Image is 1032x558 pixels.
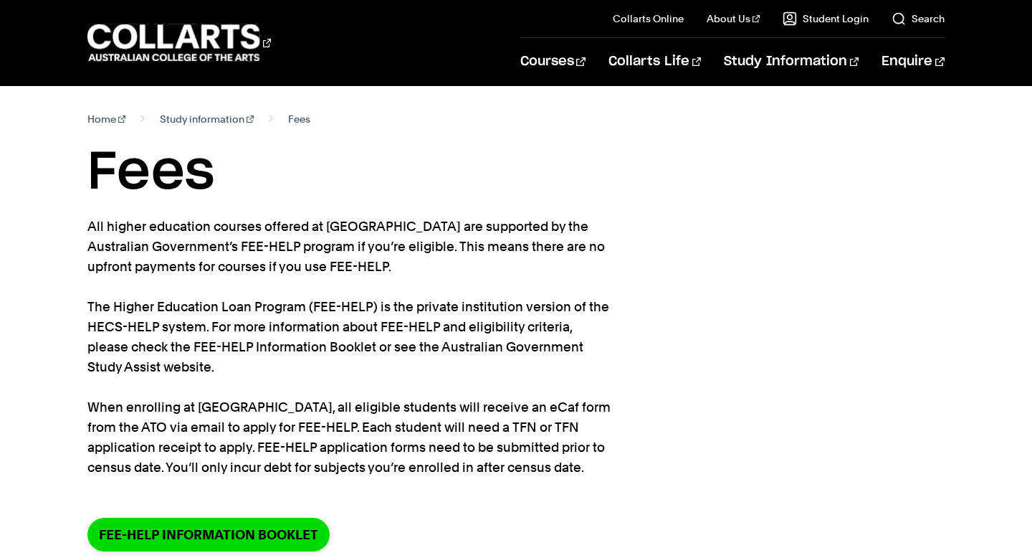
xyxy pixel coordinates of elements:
[87,217,611,478] p: All higher education courses offered at [GEOGRAPHIC_DATA] are supported by the Australian Governm...
[783,11,869,26] a: Student Login
[881,38,944,85] a: Enquire
[520,38,586,85] a: Courses
[613,11,684,26] a: Collarts Online
[87,141,944,205] h1: Fees
[288,109,310,129] span: Fees
[608,38,701,85] a: Collarts Life
[160,109,254,129] a: Study information
[892,11,945,26] a: Search
[87,109,125,129] a: Home
[87,22,271,63] div: Go to homepage
[724,38,859,85] a: Study Information
[707,11,760,26] a: About Us
[87,518,330,552] a: FEE-HELP information booklet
